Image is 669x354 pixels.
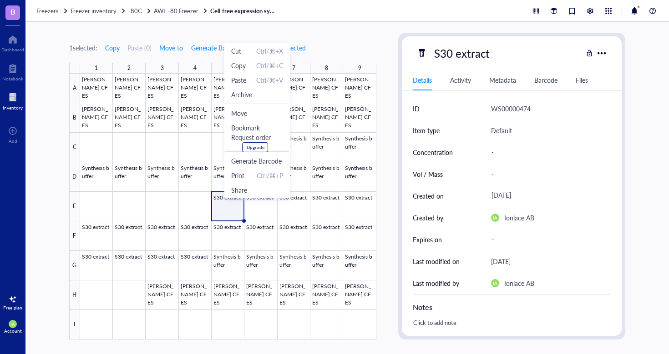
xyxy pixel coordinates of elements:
[487,231,608,248] div: -
[159,40,183,55] button: Move to
[3,105,23,110] div: Inventory
[493,215,497,220] span: IA
[2,61,23,81] a: Notebook
[4,328,22,334] div: Account
[256,75,283,85] span: Ctrl/⌘+V
[489,75,516,85] div: Metadata
[413,278,459,288] div: Last modified by
[69,103,80,133] div: B
[231,90,252,100] span: Archive
[191,40,242,55] button: Generate Barcode
[493,280,497,286] span: IA
[231,60,246,70] span: Copy
[95,63,98,74] div: 1
[487,165,608,184] div: -
[154,6,198,15] span: AWL -80 Freezer
[69,221,80,251] div: F
[128,7,208,15] a: -80CAWL -80 Freezer
[231,46,241,56] span: Cut
[69,251,80,280] div: G
[36,6,59,15] span: Freezers
[9,138,17,144] div: Add
[69,192,80,221] div: E
[105,44,120,51] span: Copy
[413,75,432,85] div: Details
[105,40,120,55] button: Copy
[256,60,283,70] span: Ctrl/⌘+C
[69,133,80,162] div: C
[491,125,512,136] div: Default
[10,321,15,327] span: IA
[257,170,283,180] span: Ctrl/⌘+P
[413,213,443,223] div: Created by
[231,75,246,85] span: Paste
[413,256,460,266] div: Last modified on
[430,44,494,63] div: S30 extract
[249,40,306,55] button: Archive selected
[71,6,117,15] span: Freezer inventory
[1,47,24,52] div: Dashboard
[127,63,131,74] div: 2
[159,44,183,51] span: Move to
[413,125,440,135] div: Item type
[292,63,295,74] div: 7
[413,234,442,244] div: Expires on
[191,44,242,51] span: Generate Barcode
[358,63,361,74] div: 9
[36,7,69,15] a: Freezers
[231,123,283,133] span: Bookmark
[69,280,80,310] div: H
[1,32,24,52] a: Dashboard
[491,103,531,114] div: WS00000474
[576,75,588,85] div: Files
[10,6,15,17] span: B
[161,63,164,74] div: 3
[2,76,23,81] div: Notebook
[504,278,534,289] div: Ionlace AB
[69,74,80,103] div: A
[69,162,80,192] div: D
[504,212,534,223] div: Ionlace AB
[3,305,22,310] div: Free plan
[409,316,608,338] div: Click to add note
[413,104,420,114] div: ID
[231,156,283,166] span: Generate Barcode
[487,188,608,204] div: [DATE]
[413,147,453,157] div: Concentration
[71,7,127,15] a: Freezer inventory
[69,310,80,339] div: I
[534,75,557,85] div: Barcode
[491,256,511,267] div: [DATE]
[247,145,264,150] div: Upgrade
[3,90,23,110] a: Inventory
[413,302,611,313] div: Notes
[487,143,608,162] div: -
[413,169,443,179] div: Vol / Mass
[128,6,142,15] span: -80C
[413,191,444,201] div: Created on
[231,132,283,152] span: Request order
[231,108,283,118] span: Move
[231,185,283,195] span: Share
[450,75,471,85] div: Activity
[69,43,97,53] div: 1 selected:
[127,40,152,55] button: Paste (0)
[193,63,197,74] div: 4
[256,46,283,56] span: Ctrl/⌘+X
[231,170,244,180] span: Print
[325,63,328,74] div: 8
[210,7,279,15] a: Cell free expression systems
